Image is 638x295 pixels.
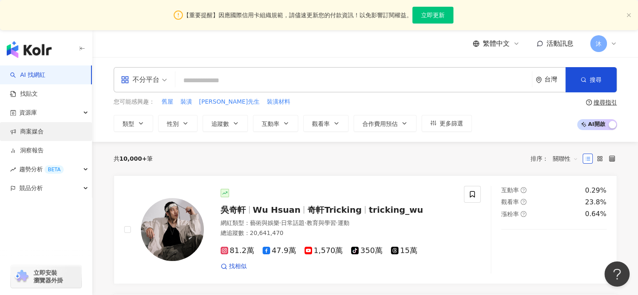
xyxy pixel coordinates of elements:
[199,98,260,106] span: [PERSON_NAME]先生
[421,12,445,18] span: 立即更新
[391,246,417,255] span: 15萬
[141,198,204,261] img: KOL Avatar
[10,128,44,136] a: 商案媒合
[120,155,147,162] span: 10,000+
[537,240,571,274] img: post-image
[521,199,526,205] span: question-circle
[585,209,607,219] div: 0.64%
[7,41,52,58] img: logo
[586,99,592,105] span: question-circle
[536,77,542,83] span: environment
[604,261,630,287] iframe: Help Scout Beacon - Open
[221,229,454,238] div: 總追蹤數 ： 20,641,470
[180,98,192,106] span: 裝潢
[121,76,129,84] span: appstore
[596,39,602,48] span: 沐
[267,98,290,106] span: 裝潢材料
[114,155,153,162] div: 共 筆
[114,175,617,284] a: KOL Avatar吳奇軒Wu Hsuan奇軒Trickingtricking_wu網紅類型：藝術與娛樂·日常話題·教育與學習·運動總追蹤數：20,641,47081.2萬47.9萬1,570萬...
[281,219,305,226] span: 日常話題
[262,120,279,127] span: 互動率
[565,67,617,92] button: 搜尋
[547,39,573,47] span: 活動訊息
[10,90,38,98] a: 找貼文
[180,97,193,107] button: 裝潢
[521,211,526,217] span: question-circle
[11,265,81,288] a: chrome extension立即安裝 瀏覽器外掛
[521,187,526,193] span: question-circle
[161,97,174,107] button: 舊屋
[483,39,510,48] span: 繁體中文
[303,115,349,132] button: 觀看率
[121,73,159,86] div: 不分平台
[585,198,607,207] div: 23.8%
[229,262,247,271] span: 找相似
[183,10,412,20] span: 【重要提醒】因應國際信用卡組織規範，請儘速更新您的付款資訊！以免影響訂閱權益。
[362,120,398,127] span: 合作費用預估
[211,120,229,127] span: 追蹤數
[253,115,298,132] button: 互動率
[203,115,248,132] button: 追蹤數
[312,120,330,127] span: 觀看率
[305,246,343,255] span: 1,570萬
[279,219,281,226] span: ·
[19,179,43,198] span: 競品分析
[221,219,454,227] div: 網紅類型 ：
[161,98,173,106] span: 舊屋
[221,205,246,215] span: 吳奇軒
[306,219,336,226] span: 教育與學習
[307,205,362,215] span: 奇軒Tricking
[10,71,45,79] a: searchAI 找網紅
[501,198,519,205] span: 觀看率
[221,262,247,271] a: 找相似
[338,219,349,226] span: 運動
[114,115,153,132] button: 類型
[167,120,179,127] span: 性別
[221,246,254,255] span: 81.2萬
[34,269,63,284] span: 立即安裝 瀏覽器外掛
[369,205,423,215] span: tricking_wu
[10,167,16,172] span: rise
[544,76,565,83] div: 台灣
[19,160,64,179] span: 趨勢分析
[263,246,296,255] span: 47.9萬
[250,219,279,226] span: 藝術與娛樂
[158,115,198,132] button: 性別
[573,240,607,274] img: post-image
[501,211,519,217] span: 漲粉率
[531,152,583,165] div: 排序：
[626,13,631,18] button: close
[422,115,472,132] button: 更多篩選
[13,270,30,283] img: chrome extension
[336,219,337,226] span: ·
[10,146,44,155] a: 洞察報告
[553,152,578,165] span: 關聯性
[501,240,535,274] img: post-image
[412,7,453,23] button: 立即更新
[501,187,519,193] span: 互動率
[44,165,64,174] div: BETA
[440,120,463,127] span: 更多篩選
[122,120,134,127] span: 類型
[354,115,417,132] button: 合作費用預估
[114,98,155,106] span: 您可能感興趣：
[590,76,602,83] span: 搜尋
[305,219,306,226] span: ·
[199,97,260,107] button: [PERSON_NAME]先生
[266,97,291,107] button: 裝潢材料
[253,205,301,215] span: Wu Hsuan
[351,246,382,255] span: 350萬
[19,103,37,122] span: 資源庫
[585,186,607,195] div: 0.29%
[594,99,617,106] div: 搜尋指引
